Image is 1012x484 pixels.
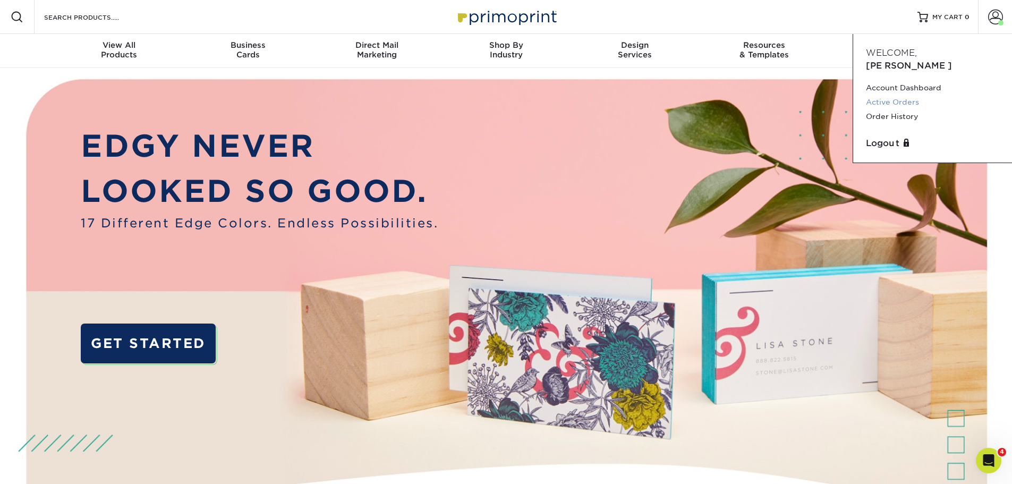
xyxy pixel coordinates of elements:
span: Shop By [441,40,571,50]
a: Contact& Support [829,34,958,68]
a: BusinessCards [183,34,312,68]
span: Resources [700,40,829,50]
span: MY CART [932,13,963,22]
span: Business [183,40,312,50]
span: 17 Different Edge Colors. Endless Possibilities. [81,214,438,232]
p: LOOKED SO GOOD. [81,168,438,214]
div: Cards [183,40,312,60]
a: Active Orders [866,95,999,109]
span: 0 [965,13,970,21]
span: Welcome, [866,48,917,58]
a: Direct MailMarketing [312,34,441,68]
div: Industry [441,40,571,60]
p: EDGY NEVER [81,123,438,169]
a: View AllProducts [55,34,184,68]
span: 4 [998,448,1006,456]
div: Products [55,40,184,60]
div: Marketing [312,40,441,60]
a: Resources& Templates [700,34,829,68]
span: Contact [829,40,958,50]
div: & Support [829,40,958,60]
span: Direct Mail [312,40,441,50]
img: Primoprint [453,5,559,28]
a: DesignServices [571,34,700,68]
span: [PERSON_NAME] [866,61,952,71]
a: Account Dashboard [866,81,999,95]
a: Order History [866,109,999,124]
div: & Templates [700,40,829,60]
a: Logout [866,137,999,150]
div: Services [571,40,700,60]
a: Shop ByIndustry [441,34,571,68]
iframe: Intercom live chat [976,448,1001,473]
span: Design [571,40,700,50]
span: View All [55,40,184,50]
input: SEARCH PRODUCTS..... [43,11,147,23]
a: GET STARTED [81,324,215,363]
